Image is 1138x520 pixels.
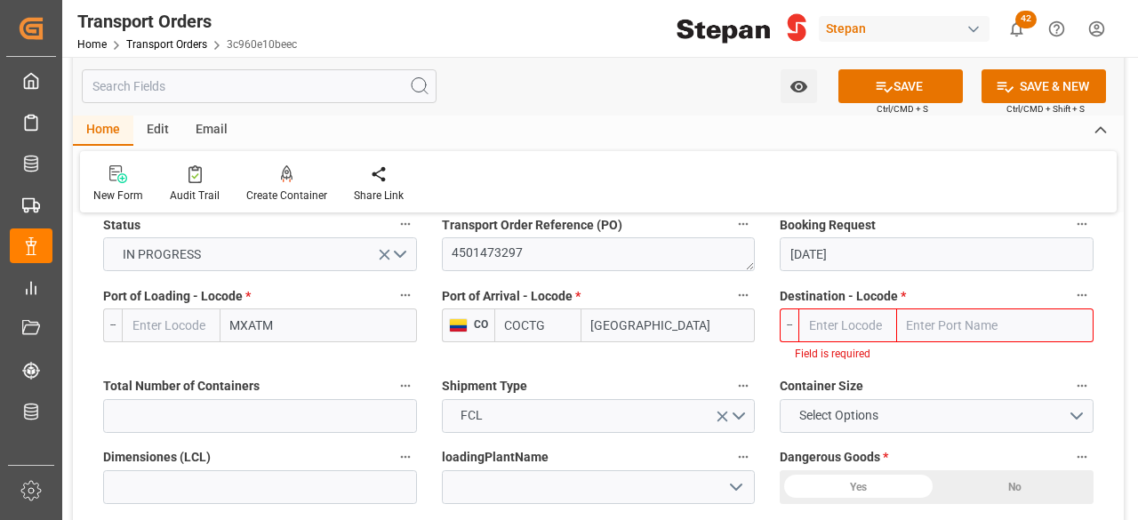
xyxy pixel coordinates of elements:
button: open menu [442,399,756,433]
img: country [449,318,468,332]
button: Port of Arrival - Locode * [732,284,755,307]
input: Enter Port Name [220,308,417,342]
button: show 42 new notifications [997,9,1037,49]
div: Create Container [246,188,327,204]
span: Shipment Type [442,377,527,396]
span: Status [103,216,140,235]
div: -- [103,308,122,342]
span: FCL [452,406,492,425]
span: Dangerous Goods [780,448,888,467]
span: Select Options [790,406,887,425]
a: Transport Orders [126,38,207,51]
button: Status [394,212,417,236]
button: SAVE [838,69,963,103]
button: Transport Order Reference (PO) [732,212,755,236]
span: Port of Loading - Locode [103,287,251,306]
button: Container Size [1070,374,1094,397]
div: Stepan [819,16,990,42]
span: loadingPlantName [442,448,549,467]
input: Enter Port Name [581,308,756,342]
button: Help Center [1037,9,1077,49]
span: Ctrl/CMD + Shift + S [1006,102,1085,116]
button: open menu [780,399,1094,433]
div: -- [780,308,798,342]
div: Share Link [354,188,404,204]
div: Audit Trail [170,188,220,204]
span: Port of Arrival - Locode [442,287,581,306]
div: Edit [133,116,182,146]
span: Dimensiones (LCL) [103,448,211,467]
div: Yes [780,470,936,504]
button: Port of Loading - Locode * [394,284,417,307]
button: Total Number of Containers [394,374,417,397]
span: Ctrl/CMD + S [877,102,928,116]
input: Enter Locode [494,308,581,342]
input: Enter Locode [122,308,220,342]
input: Enter Port Name [897,308,1094,342]
button: open menu [781,69,817,103]
button: Dangerous Goods * [1070,445,1094,468]
span: 42 [1015,11,1037,28]
button: Booking Request [1070,212,1094,236]
input: Search Fields [82,69,437,103]
span: CO [468,318,488,331]
div: Email [182,116,241,146]
span: Container Size [780,377,863,396]
button: Destination - Locode * [1070,284,1094,307]
span: Destination - Locode [780,287,906,306]
button: Dimensiones (LCL) [394,445,417,468]
div: Transport Orders [77,8,297,35]
span: Transport Order Reference (PO) [442,216,622,235]
button: open menu [722,474,749,501]
button: Shipment Type [732,374,755,397]
button: open menu [103,237,417,271]
span: Booking Request [780,216,876,235]
a: Home [77,38,107,51]
span: Total Number of Containers [103,377,260,396]
button: Stepan [819,12,997,45]
div: New Form [93,188,143,204]
div: Home [73,116,133,146]
button: loadingPlantName [732,445,755,468]
textarea: 4501473297 [442,237,756,271]
li: Field is required [795,346,1078,362]
div: No [937,470,1094,504]
input: DD.MM.YYYY [780,237,1094,271]
input: Enter Locode [798,308,897,342]
button: SAVE & NEW [982,69,1106,103]
img: Stepan_Company_logo.svg.png_1713531530.png [677,13,806,44]
span: IN PROGRESS [114,245,210,264]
